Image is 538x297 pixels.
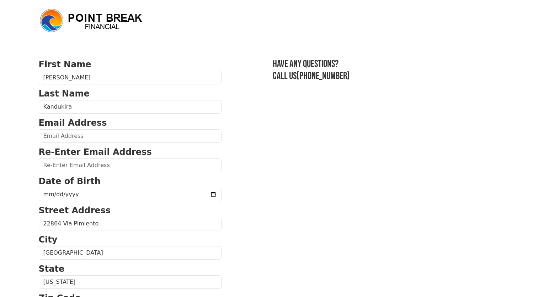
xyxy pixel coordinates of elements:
[39,8,145,33] img: logo.png
[39,100,222,114] input: Last Name
[273,70,500,82] h3: Call us
[39,147,152,157] strong: Re-Enter Email Address
[39,89,90,99] strong: Last Name
[39,118,107,128] strong: Email Address
[39,235,58,245] strong: City
[39,205,111,215] strong: Street Address
[39,246,222,260] input: City
[39,217,222,230] input: Street Address
[39,59,91,69] strong: First Name
[39,71,222,84] input: First Name
[273,58,500,70] h3: Have any questions?
[39,158,222,172] input: Re-Enter Email Address
[39,264,65,274] strong: State
[297,70,350,82] a: [PHONE_NUMBER]
[39,129,222,143] input: Email Address
[39,176,101,186] strong: Date of Birth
